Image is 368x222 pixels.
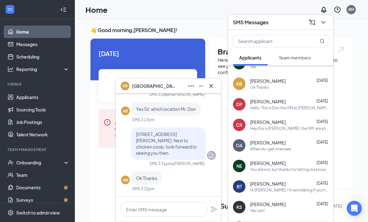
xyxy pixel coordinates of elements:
span: [DATE] [317,78,328,83]
div: SMS 3:17pm [132,117,154,122]
a: Sourcing Tools [16,103,70,116]
h3: 👋 Good morning, [PERSON_NAME] ! [90,27,352,34]
span: [DATE] [99,49,197,58]
div: Team Management [7,147,68,152]
span: [PERSON_NAME] [250,201,286,207]
button: ComposeMessage [307,17,317,27]
span: Ok Thanks [136,175,157,181]
svg: Settings [7,210,14,216]
a: SurveysCrown [16,194,70,206]
div: OA [236,142,243,149]
div: You did not, but thanks for letting me know, i'll let the others know. [250,167,328,172]
span: [PERSON_NAME] [250,160,286,166]
span: [PERSON_NAME] [250,98,286,105]
h1: Brand [218,46,345,57]
button: ChevronDown [318,17,328,27]
svg: Plane [211,205,218,213]
div: DP [236,101,242,107]
div: SMS 3:22pm [132,186,154,191]
span: [PERSON_NAME] [250,139,286,146]
div: NE [236,163,242,169]
div: Hello, This is Don the GM at [PERSON_NAME]. are you still looking for a job? [250,105,328,111]
svg: Analysis [7,66,14,72]
span: [GEOGRAPHIC_DATA] [PERSON_NAME] [132,83,176,89]
a: Team [16,169,70,181]
div: Open Intercom Messenger [347,201,362,216]
div: Onboarding [16,159,64,166]
svg: WorkstreamLogo [7,6,13,12]
div: Applicants are unable to schedule interviews until you set up your availability. [115,119,192,138]
svg: UserCheck [7,159,14,166]
div: SMS 3:14pm [149,92,172,97]
span: [DATE] [317,99,328,103]
a: Talent Network [16,128,70,141]
button: Ellipses [186,81,196,91]
span: [STREET_ADDRESS][PERSON_NAME]. Next to chicken coop. look forward to seeing you then. [136,131,197,156]
div: KS [236,204,242,210]
a: Home [16,26,70,38]
svg: Collapse [60,7,66,13]
span: Yes Sir, which location Mr. Don [136,106,196,112]
span: [DATE] [317,140,328,144]
h3: SMS Messages [233,19,269,26]
a: Applicants [16,91,70,103]
span: [DATE] [317,160,328,165]
div: Reporting [16,66,70,72]
svg: Minimize [197,82,205,90]
div: Hey this is [PERSON_NAME], the GM, are you still looking for a job? [250,126,328,131]
div: AB [123,108,128,114]
svg: ChevronDown [320,19,327,26]
div: AB [236,81,242,87]
span: No events scheduled for [DATE] . [115,83,181,90]
input: Search applicant [233,35,307,47]
div: Switch to admin view [16,210,60,216]
button: Minimize [196,81,206,91]
div: When do i get interview [250,146,291,152]
div: SMS 3:21pm [149,161,172,166]
span: [PERSON_NAME] [250,119,286,125]
svg: Notifications [320,6,327,13]
span: [DATE] [317,201,328,206]
div: Here are the brands under this account. Click into a brand to see your locations, managers, job p... [218,57,345,75]
img: open.6027fd2a22e1237b5b06.svg [337,46,345,53]
span: Applicants [239,55,261,60]
span: • [PERSON_NAME] [172,161,205,166]
span: • [PERSON_NAME] [172,92,205,97]
div: CR [236,122,242,128]
div: BM [348,7,354,12]
svg: Error [104,119,111,126]
div: Hi [PERSON_NAME], I'm wondering if you have any update for me. If you are waiting on the driving ... [250,187,328,193]
span: [PERSON_NAME] [250,181,286,187]
div: BT [237,183,242,190]
a: DocumentsCrown [16,181,70,194]
svg: QuestionInfo [334,6,341,13]
svg: ComposeMessage [308,19,316,26]
svg: Ellipses [187,82,195,90]
div: Hiring [7,82,68,87]
button: Cross [206,81,216,91]
a: Scheduling [16,50,70,63]
h1: Home [85,4,108,15]
div: Ok Thanks [250,85,269,90]
div: Yes I am! [250,208,265,213]
div: Yes [250,64,256,69]
span: [DATE] [317,181,328,186]
a: Messages [16,38,70,50]
svg: Cross [207,82,215,90]
span: [DATE] [317,119,328,124]
span: Team members [279,55,311,60]
svg: MagnifyingGlass [320,39,325,44]
span: [PERSON_NAME] [250,78,286,84]
svg: Company [208,152,215,159]
a: Job Postings [16,116,70,128]
div: AB [123,177,128,183]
